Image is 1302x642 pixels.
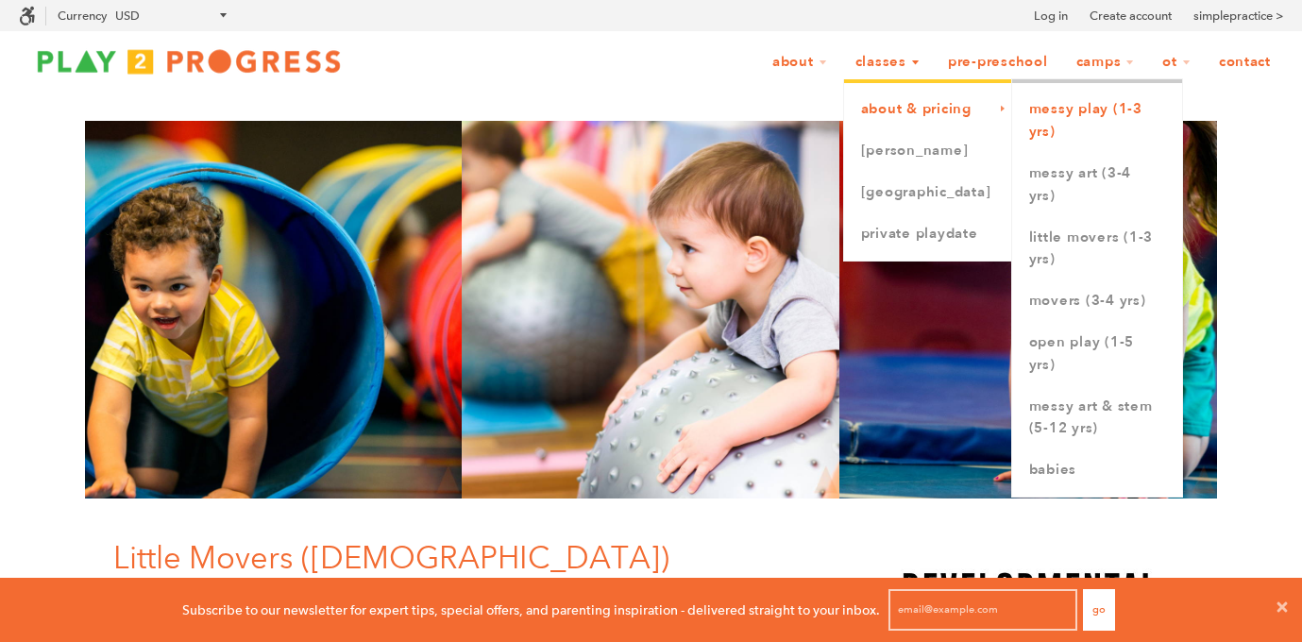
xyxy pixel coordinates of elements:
a: OT [1150,44,1203,80]
label: Currency [58,8,107,23]
a: Log in [1034,7,1068,25]
a: [PERSON_NAME] [844,130,1012,172]
a: About [760,44,839,80]
a: Little Movers (1-3 yrs) [1012,217,1182,281]
a: Private Playdate [844,213,1012,255]
a: Camps [1064,44,1147,80]
a: simplepractice > [1193,7,1283,25]
a: [GEOGRAPHIC_DATA] [844,172,1012,213]
a: Pre-Preschool [936,44,1060,80]
a: Messy Play (1-3 yrs) [1012,89,1182,153]
input: email@example.com [888,589,1077,631]
a: About & Pricing [844,89,1012,130]
p: Subscribe to our newsletter for expert tips, special offers, and parenting inspiration - delivere... [182,600,880,620]
a: Create account [1090,7,1172,25]
a: Contact [1207,44,1283,80]
a: Classes [843,44,932,80]
a: Messy Art & STEM (5-12 yrs) [1012,386,1182,450]
a: Messy Art (3-4 yrs) [1012,153,1182,217]
img: Play2Progress logo [19,42,359,80]
button: Go [1083,589,1115,631]
h1: Little Movers ([DEMOGRAPHIC_DATA]) [113,536,826,580]
a: Babies [1012,449,1182,491]
a: Movers (3-4 yrs) [1012,280,1182,322]
a: Open Play (1-5 yrs) [1012,322,1182,386]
